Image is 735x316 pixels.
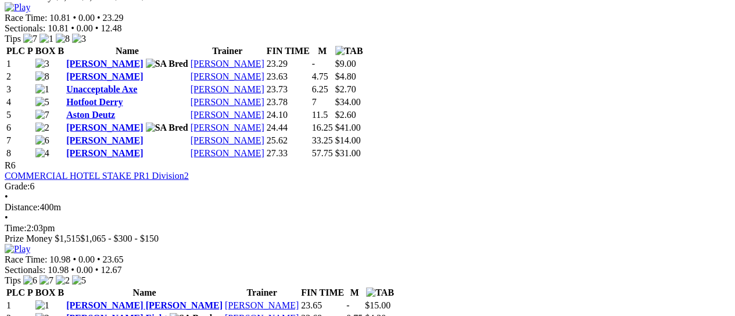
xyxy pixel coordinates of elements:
[191,135,264,145] a: [PERSON_NAME]
[35,84,49,95] img: 1
[191,59,264,69] a: [PERSON_NAME]
[40,275,53,286] img: 7
[27,46,33,56] span: P
[97,254,101,264] span: •
[225,300,299,310] a: [PERSON_NAME]
[103,13,124,23] span: 23.29
[40,34,53,44] img: 1
[5,202,40,212] span: Distance:
[97,13,101,23] span: •
[66,300,223,310] a: [PERSON_NAME] [PERSON_NAME]
[266,148,310,159] td: 27.33
[35,148,49,159] img: 4
[312,123,333,132] text: 16.25
[72,34,86,44] img: 3
[6,148,34,159] td: 8
[23,34,37,44] img: 7
[66,97,123,107] a: Hotfoot Derry
[300,287,345,299] th: FIN TIME
[80,234,159,243] span: $1,065 - $300 - $150
[266,96,310,108] td: 23.78
[77,23,93,33] span: 0.00
[56,275,70,286] img: 2
[5,265,45,275] span: Sectionals:
[6,288,25,297] span: PLC
[78,254,95,264] span: 0.00
[346,287,363,299] th: M
[35,135,49,146] img: 6
[6,71,34,82] td: 2
[35,46,56,56] span: BOX
[266,122,310,134] td: 24.44
[5,171,189,181] a: COMMERCIAL HOTEL STAKE PR1 Division2
[103,254,124,264] span: 23.65
[66,59,143,69] a: [PERSON_NAME]
[6,46,25,56] span: PLC
[6,84,34,95] td: 3
[266,45,310,57] th: FIN TIME
[5,223,27,233] span: Time:
[335,123,361,132] span: $41.00
[66,123,143,132] a: [PERSON_NAME]
[335,97,361,107] span: $34.00
[23,275,37,286] img: 6
[312,97,317,107] text: 7
[224,287,299,299] th: Trainer
[49,254,70,264] span: 10.98
[66,71,143,81] a: [PERSON_NAME]
[71,23,74,33] span: •
[312,59,315,69] text: -
[35,300,49,311] img: 1
[35,288,56,297] span: BOX
[27,288,33,297] span: P
[66,110,115,120] a: Aston Deutz
[335,71,356,81] span: $4.80
[6,109,34,121] td: 5
[66,148,143,158] a: [PERSON_NAME]
[5,181,30,191] span: Grade:
[72,275,86,286] img: 5
[58,46,64,56] span: B
[266,135,310,146] td: 25.62
[366,288,394,298] img: TAB
[311,45,334,57] th: M
[191,97,264,107] a: [PERSON_NAME]
[266,84,310,95] td: 23.73
[5,244,30,254] img: Play
[266,71,310,82] td: 23.63
[6,122,34,134] td: 6
[335,135,361,145] span: $14.00
[5,181,730,192] div: 6
[66,135,143,145] a: [PERSON_NAME]
[146,123,188,133] img: SA Bred
[346,300,349,310] text: -
[35,71,49,82] img: 8
[48,23,69,33] span: 10.81
[5,2,30,13] img: Play
[66,45,189,57] th: Name
[5,213,8,222] span: •
[66,287,223,299] th: Name
[35,97,49,107] img: 5
[191,110,264,120] a: [PERSON_NAME]
[101,265,121,275] span: 12.67
[335,148,361,158] span: $31.00
[191,71,264,81] a: [PERSON_NAME]
[5,223,730,234] div: 2:03pm
[48,265,69,275] span: 10.98
[78,13,95,23] span: 0.00
[266,109,310,121] td: 24.10
[5,192,8,202] span: •
[66,84,137,94] a: Unacceptable Axe
[58,288,64,297] span: B
[190,45,265,57] th: Trainer
[77,265,93,275] span: 0.00
[365,300,390,310] span: $15.00
[266,58,310,70] td: 23.29
[6,96,34,108] td: 4
[71,265,74,275] span: •
[191,123,264,132] a: [PERSON_NAME]
[73,13,76,23] span: •
[6,135,34,146] td: 7
[49,13,70,23] span: 10.81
